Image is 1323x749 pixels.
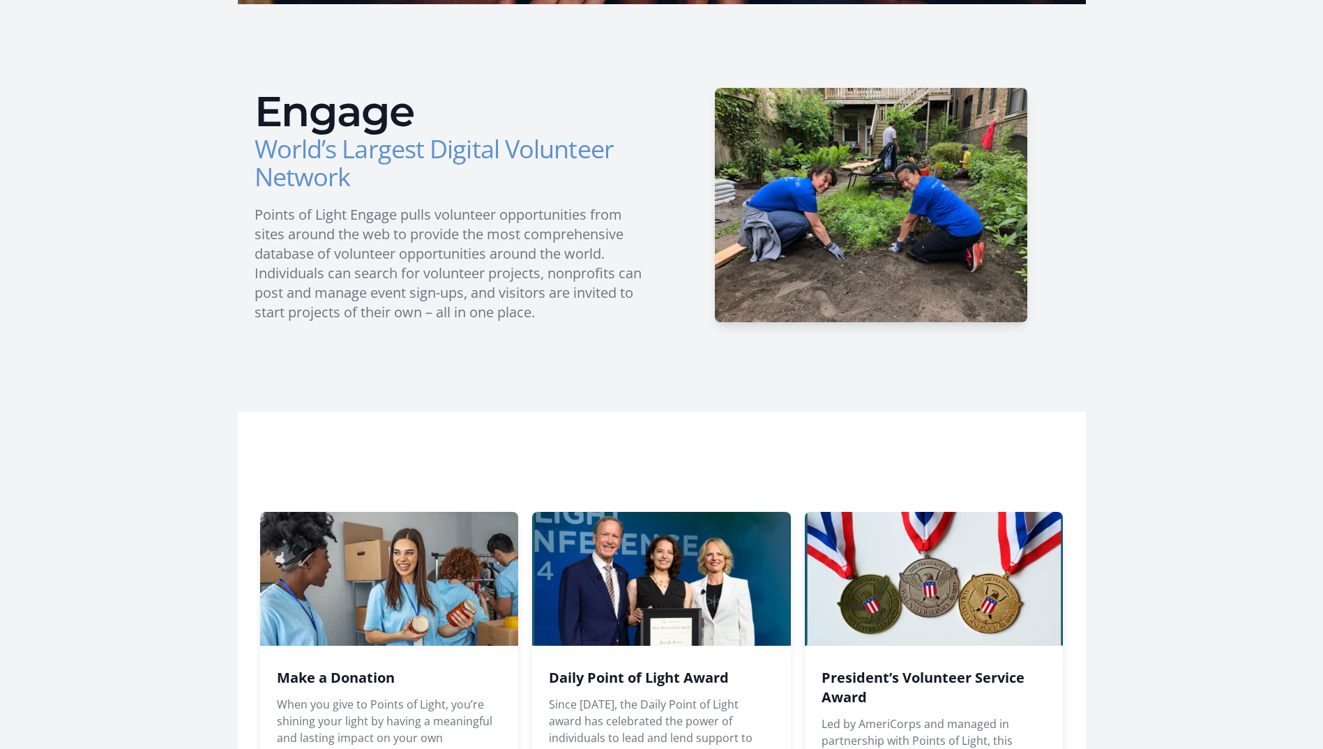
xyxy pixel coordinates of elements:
[549,668,729,687] a: Daily Point of Light Award
[822,668,1025,706] a: President’s Volunteer Service Award
[277,668,395,687] a: Make a Donation
[255,205,651,322] p: Points of Light Engage pulls volunteer opportunities from sites around the web to provide the mos...
[255,91,651,133] h2: Engage
[715,88,1027,322] img: HCSC-H_1.JPG
[255,135,651,191] h3: World’s Largest Digital Volunteer Network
